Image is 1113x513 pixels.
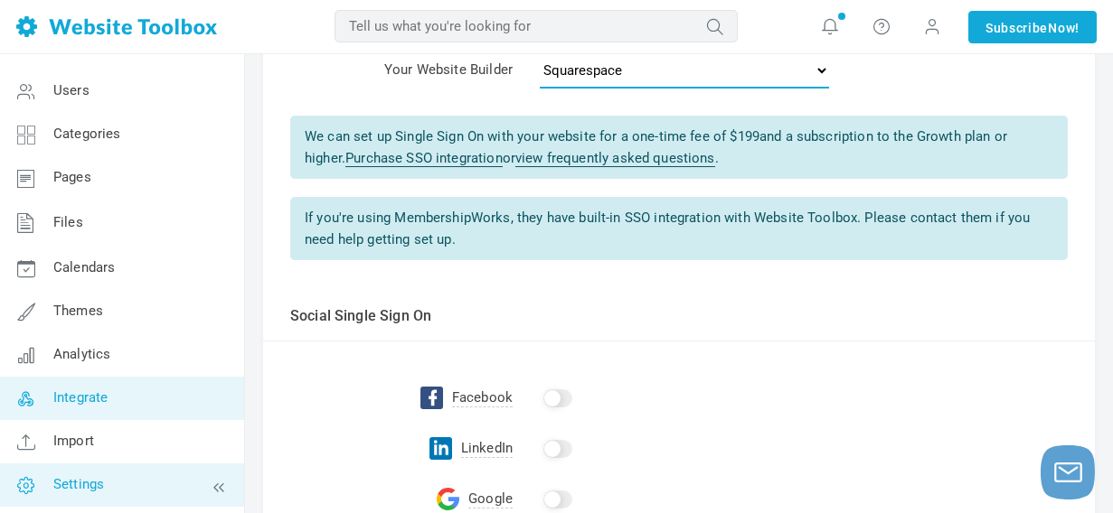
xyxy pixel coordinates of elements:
input: Tell us what you're looking for [335,10,738,42]
span: Themes [53,303,103,319]
span: Calendars [53,259,115,275]
span: Users [53,82,90,98]
span: Integrate [53,389,108,406]
img: google-icon.svg [437,488,459,510]
span: Import [53,433,94,449]
span: Analytics [53,346,110,362]
td: Social Single Sign On [263,292,1095,341]
span: Categories [53,126,121,142]
span: LinkedIn [461,440,513,458]
img: linkedin-logo.svg [429,437,452,460]
div: We can set up Single Sign On with your website for a one-time fee of $ and a subscription to the ... [290,116,1068,179]
span: Pages [53,169,91,185]
img: facebook-logo.svg [420,387,443,409]
span: Settings [53,476,104,492]
td: Your Website Builder [263,45,513,102]
span: Facebook [452,389,513,407]
a: view frequently asked questions [515,150,715,167]
button: Launch chat [1041,445,1095,499]
a: SubscribeNow! [968,11,1097,43]
span: Google [468,490,513,508]
span: Files [53,214,83,230]
span: 199 [738,128,759,145]
a: Purchase SSO integration [345,150,503,167]
span: Now! [1048,18,1080,38]
div: If you're using MembershipWorks, they have built-in SSO integration with Website Toolbox. Please ... [290,197,1068,260]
